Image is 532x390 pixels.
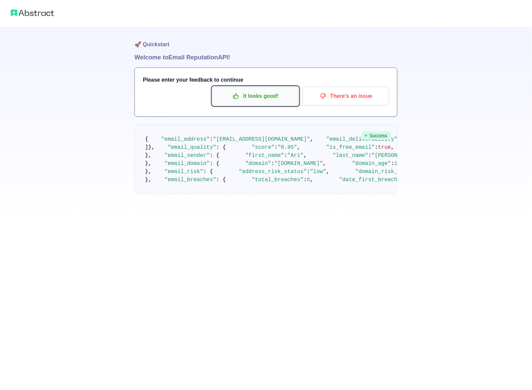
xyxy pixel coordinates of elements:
[278,144,297,150] span: "0.95"
[245,152,284,159] span: "first_name"
[303,177,307,183] span: :
[304,152,307,159] span: ,
[308,90,384,102] p: There's an issue
[203,169,213,175] span: : {
[252,177,304,183] span: "total_breaches"
[287,152,303,159] span: "Ari"
[216,144,226,150] span: : {
[213,136,310,142] span: "[EMAIL_ADDRESS][DOMAIN_NAME]"
[11,8,54,18] img: Abstract logo
[274,161,323,167] span: "[DOMAIN_NAME]"
[217,90,294,102] p: It looks good!
[372,152,420,159] span: "[PERSON_NAME]"
[297,144,300,150] span: ,
[339,177,407,183] span: "date_first_breached"
[161,136,210,142] span: "email_address"
[326,144,375,150] span: "is_free_email"
[274,144,278,150] span: :
[303,87,389,106] button: There's an issue
[210,152,219,159] span: : {
[310,177,314,183] span: ,
[165,161,210,167] span: "email_domain"
[165,169,203,175] span: "email_risk"
[362,132,391,140] span: Success
[210,161,219,167] span: : {
[252,144,274,150] span: "score"
[245,161,271,167] span: "domain"
[307,169,310,175] span: :
[352,161,391,167] span: "domain_age"
[168,144,216,150] span: "email_quality"
[310,136,314,142] span: ,
[333,152,368,159] span: "last_name"
[271,161,274,167] span: :
[326,136,397,142] span: "email_deliverability"
[368,152,372,159] span: :
[391,144,394,150] span: ,
[378,144,391,150] span: true
[216,177,226,183] span: : {
[375,144,378,150] span: :
[323,161,326,167] span: ,
[212,87,299,106] button: It looks good!
[284,152,288,159] span: :
[326,169,330,175] span: ,
[145,136,148,142] span: {
[391,161,394,167] span: :
[394,161,410,167] span: 10986
[165,177,216,183] span: "email_breaches"
[307,177,310,183] span: 0
[210,136,213,142] span: :
[310,169,326,175] span: "low"
[239,169,307,175] span: "address_risk_status"
[135,53,397,62] h1: Welcome to Email Reputation API!
[135,27,397,53] h1: 🚀 Quickstart
[355,169,420,175] span: "domain_risk_status"
[165,152,210,159] span: "email_sender"
[143,76,389,84] h3: Please enter your feedback to continue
